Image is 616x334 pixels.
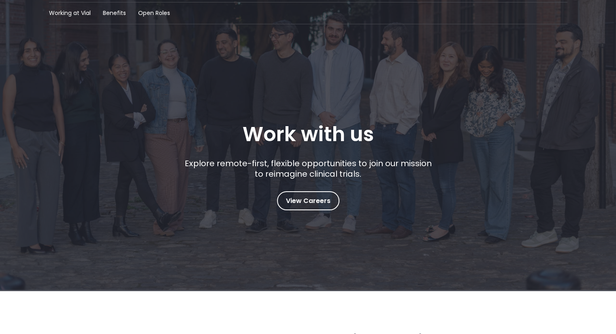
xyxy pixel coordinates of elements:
a: Benefits [103,9,126,17]
span: View Careers [286,196,330,206]
a: View Careers [277,191,339,210]
p: Explore remote-first, flexible opportunities to join our mission to reimagine clinical trials. [181,158,435,179]
a: Working at Vial [49,9,91,17]
a: Open Roles [138,9,170,17]
h1: Work with us [243,123,374,146]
